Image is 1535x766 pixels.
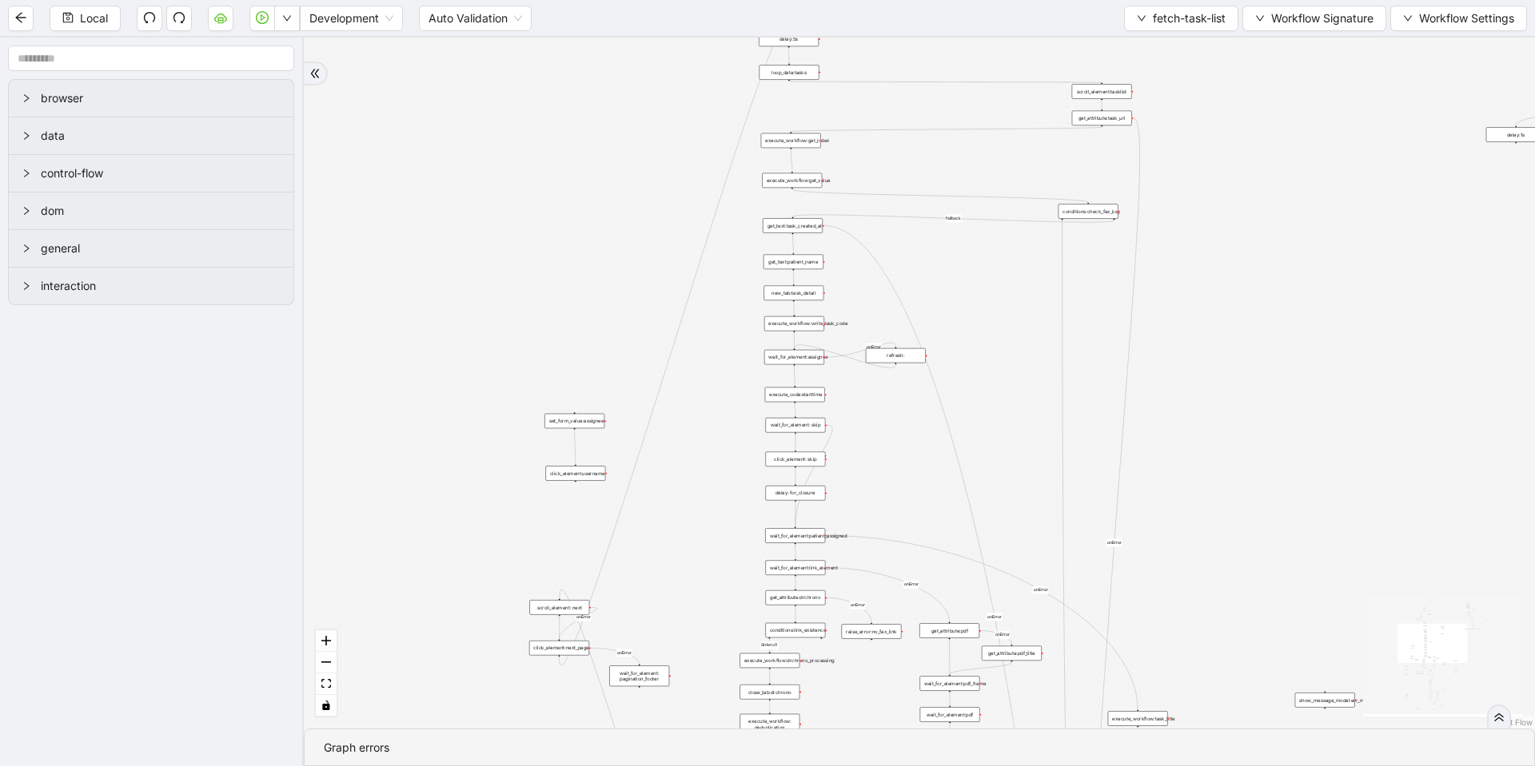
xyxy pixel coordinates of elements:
div: new_tab:task_detail [764,286,823,301]
div: raise_error:no_fax_linkplus-circle [841,624,901,639]
button: redo [166,6,192,31]
div: conditions:check_fax_key [1059,204,1118,219]
g: Edge from get_attribute:pdf to get_attribute:pdf_title [981,631,1011,645]
div: execute_workflow:task_title [1108,711,1168,726]
div: execute_code:starttime [765,387,825,403]
span: control-flow [41,165,281,182]
g: Edge from conditions:link_existence to execute_workflow:drchrono_processing [760,639,778,651]
div: execute_workflow: deduplication [740,714,799,735]
div: loop_data:tasks [760,65,819,80]
div: wait_for_element:pdf_frame [919,676,979,691]
button: fit view [316,673,337,695]
div: click_element: skip [765,451,825,466]
span: general [41,240,281,257]
div: execute_workflow:get_value [762,173,822,188]
div: conditions:link_existenceplus-circle [765,623,825,638]
span: right [22,131,31,141]
div: delay:5s [759,32,819,47]
div: scroll_element:tasklist [1072,84,1132,99]
span: down [1255,14,1265,23]
span: down [1403,14,1413,23]
span: plus-circle [867,645,877,655]
span: browser [41,89,281,107]
div: wait_for_element:pdf [920,707,980,722]
button: cloud-server [208,6,233,31]
a: React Flow attribution [1491,717,1533,727]
div: show_message_modal:err_msg [1295,693,1355,708]
span: Development [309,6,393,30]
div: show_message_modal:err_msgplus-circle [1295,693,1355,708]
span: right [22,281,31,291]
span: data [41,127,281,145]
div: wait_for_element:patient_assigned [765,528,825,543]
div: dom [9,192,293,229]
div: wait_for_element: pagination_footer [609,665,669,686]
div: execute_workflow:get_index [761,133,821,149]
button: downWorkflow Signature [1242,6,1386,31]
span: plus-circle [1511,148,1521,158]
div: wait_for_element:link_element [765,560,825,575]
div: data [9,117,293,154]
div: wait_for_element:assignee [764,350,824,365]
button: downWorkflow Settings [1390,6,1527,31]
span: Local [80,10,108,27]
span: double-right [1493,712,1505,723]
button: undo [137,6,162,31]
g: Edge from get_attribute:pdf_title to wait_for_element:pdf_frame [950,662,1012,674]
span: right [22,244,31,253]
div: execute_workflow:drchrono_processing [740,653,799,669]
div: delay: for_closure [765,486,825,501]
span: redo [173,11,185,24]
span: right [22,206,31,216]
div: get_attribute:pdf [919,623,979,638]
span: right [22,93,31,103]
span: Workflow Settings [1419,10,1514,27]
g: Edge from scroll_element: next to click_element:next_page [559,607,596,639]
div: wait_for_element: pagination_footerplus-circle [609,665,669,686]
div: set_form_value:assignee [544,414,604,429]
g: Edge from execute_workflow:get_index to execute_workflow:get_value [791,149,792,171]
div: close_tab:drchrono [740,685,799,700]
div: wait_for_element: skip [765,418,825,433]
button: play-circle [249,6,275,31]
g: Edge from refresh: to wait_for_element:assignee [794,345,895,368]
span: double-right [309,68,321,79]
div: get_attribute:task_url [1072,111,1132,126]
g: Edge from execute_code:starttime to wait_for_element: skip [795,403,795,416]
span: interaction [41,277,281,295]
span: Auto Validation [429,6,522,30]
g: Edge from wait_for_element: skip to wait_for_element:patient_assigned [795,425,832,526]
div: browser [9,80,293,117]
button: toggle interactivity [316,695,337,716]
div: get_text:patient_name [764,255,823,270]
span: plus-circle [634,693,644,703]
g: Edge from conditions:check_fax_key to get_text:task_created_at [793,214,1114,222]
span: plus-circle [1320,713,1330,724]
button: downfetch-task-list [1124,6,1238,31]
span: save [62,12,74,23]
span: cloud-server [214,11,227,24]
span: dom [41,202,281,220]
div: get_attribute:pdf_title [982,646,1042,661]
span: right [22,169,31,178]
div: click_element:next_page [529,641,589,656]
div: Graph errors [324,739,1515,756]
